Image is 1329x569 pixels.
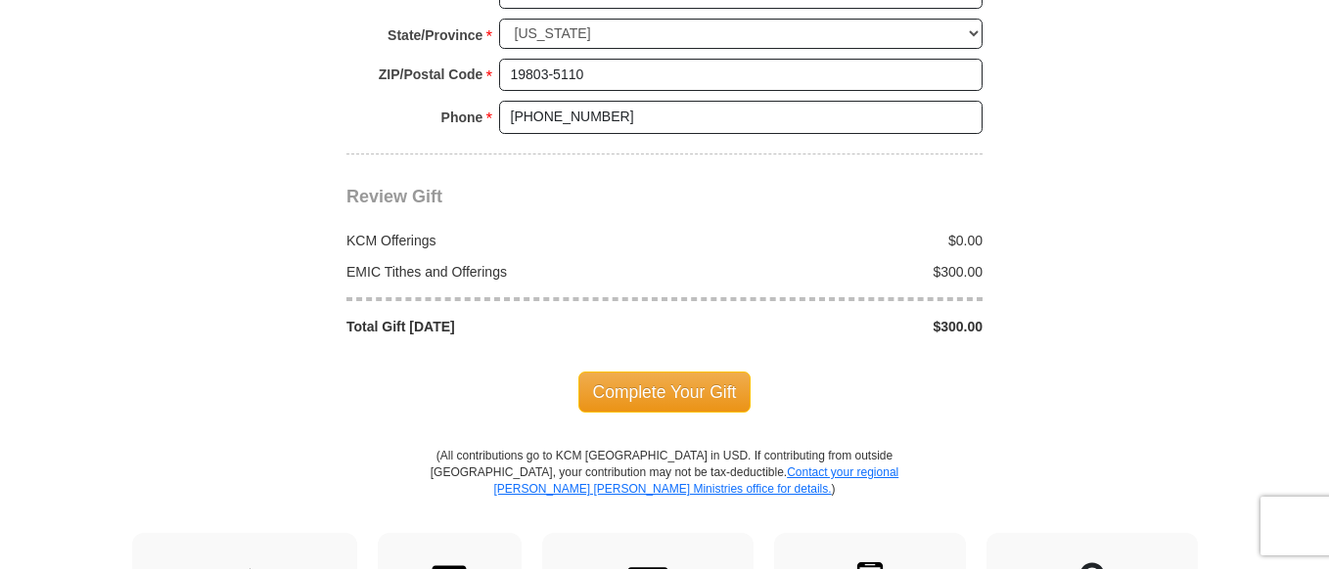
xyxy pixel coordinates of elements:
strong: State/Province [388,22,482,49]
div: KCM Offerings [337,231,665,250]
strong: Phone [441,104,483,131]
div: $0.00 [664,231,993,250]
div: $300.00 [664,262,993,282]
div: Total Gift [DATE] [337,317,665,336]
div: EMIC Tithes and Offerings [337,262,665,282]
span: Review Gift [346,187,442,206]
span: Complete Your Gift [578,372,752,413]
p: (All contributions go to KCM [GEOGRAPHIC_DATA] in USD. If contributing from outside [GEOGRAPHIC_D... [430,448,899,533]
strong: ZIP/Postal Code [379,61,483,88]
div: $300.00 [664,317,993,336]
